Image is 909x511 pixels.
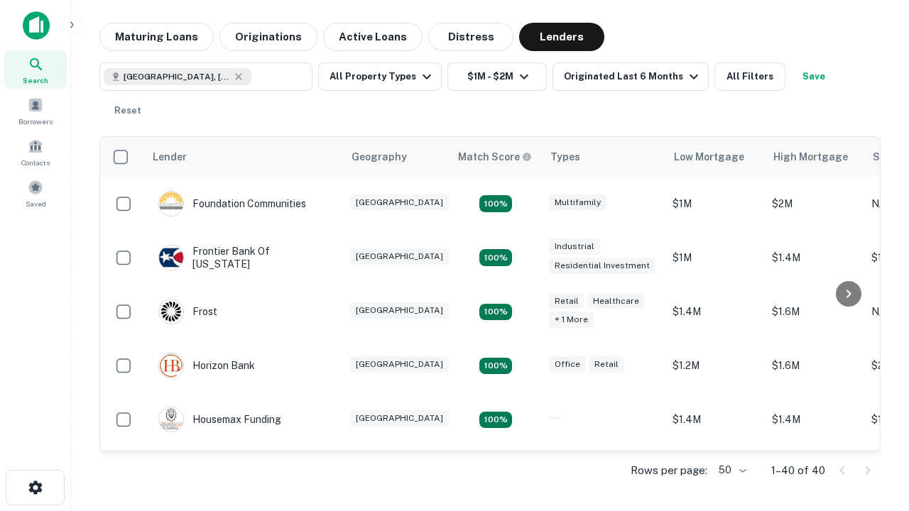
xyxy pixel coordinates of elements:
[343,137,450,177] th: Geography
[665,285,765,339] td: $1.4M
[549,312,594,328] div: + 1 more
[479,412,512,429] div: Matching Properties: 4, hasApolloMatch: undefined
[765,177,864,231] td: $2M
[350,356,449,373] div: [GEOGRAPHIC_DATA]
[665,446,765,500] td: $1.4M
[479,249,512,266] div: Matching Properties: 4, hasApolloMatch: undefined
[158,407,281,432] div: Housemax Funding
[773,148,848,165] div: High Mortgage
[838,397,909,466] iframe: Chat Widget
[765,339,864,392] td: $1.6M
[159,300,183,324] img: picture
[479,304,512,321] div: Matching Properties: 4, hasApolloMatch: undefined
[323,23,423,51] button: Active Loans
[765,392,864,446] td: $1.4M
[665,231,765,285] td: $1M
[318,62,442,91] button: All Property Types
[665,137,765,177] th: Low Mortgage
[4,133,67,171] a: Contacts
[18,116,53,127] span: Borrowers
[765,446,864,500] td: $1.6M
[550,148,580,165] div: Types
[144,137,343,177] th: Lender
[4,92,67,130] a: Borrowers
[4,50,67,89] a: Search
[479,195,512,212] div: Matching Properties: 4, hasApolloMatch: undefined
[549,293,584,309] div: Retail
[589,356,624,373] div: Retail
[631,462,707,479] p: Rows per page:
[665,339,765,392] td: $1.2M
[350,302,449,319] div: [GEOGRAPHIC_DATA]
[791,62,837,91] button: Save your search to get updates of matches that match your search criteria.
[23,11,50,40] img: capitalize-icon.png
[713,460,749,480] div: 50
[771,462,825,479] p: 1–40 of 40
[458,149,532,165] div: Capitalize uses an advanced AI algorithm to match your search with the best lender. The match sco...
[765,231,864,285] td: $1.4M
[553,62,709,91] button: Originated Last 6 Months
[158,353,255,378] div: Horizon Bank
[158,245,329,270] div: Frontier Bank Of [US_STATE]
[549,194,606,211] div: Multifamily
[159,246,183,270] img: picture
[158,191,306,216] div: Foundation Communities
[542,137,665,177] th: Types
[105,97,151,125] button: Reset
[153,148,187,165] div: Lender
[479,358,512,375] div: Matching Properties: 4, hasApolloMatch: undefined
[564,68,702,85] div: Originated Last 6 Months
[587,293,645,309] div: Healthcare
[665,392,765,446] td: $1.4M
[549,258,655,274] div: Residential Investment
[458,149,529,165] h6: Match Score
[21,157,50,168] span: Contacts
[352,148,407,165] div: Geography
[549,356,586,373] div: Office
[159,407,183,432] img: picture
[714,62,785,91] button: All Filters
[99,23,214,51] button: Maturing Loans
[549,238,600,255] div: Industrial
[519,23,604,51] button: Lenders
[350,410,449,427] div: [GEOGRAPHIC_DATA]
[447,62,547,91] button: $1M - $2M
[350,194,449,211] div: [GEOGRAPHIC_DATA]
[159,192,183,216] img: picture
[765,285,864,339] td: $1.6M
[219,23,317,51] button: Originations
[158,299,217,324] div: Frost
[674,148,744,165] div: Low Mortgage
[26,198,46,209] span: Saved
[4,174,67,212] a: Saved
[765,137,864,177] th: High Mortgage
[159,353,183,378] img: picture
[428,23,513,51] button: Distress
[665,177,765,231] td: $1M
[450,137,542,177] th: Capitalize uses an advanced AI algorithm to match your search with the best lender. The match sco...
[124,70,230,83] span: [GEOGRAPHIC_DATA], [GEOGRAPHIC_DATA], [GEOGRAPHIC_DATA]
[350,248,449,265] div: [GEOGRAPHIC_DATA]
[23,75,48,86] span: Search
